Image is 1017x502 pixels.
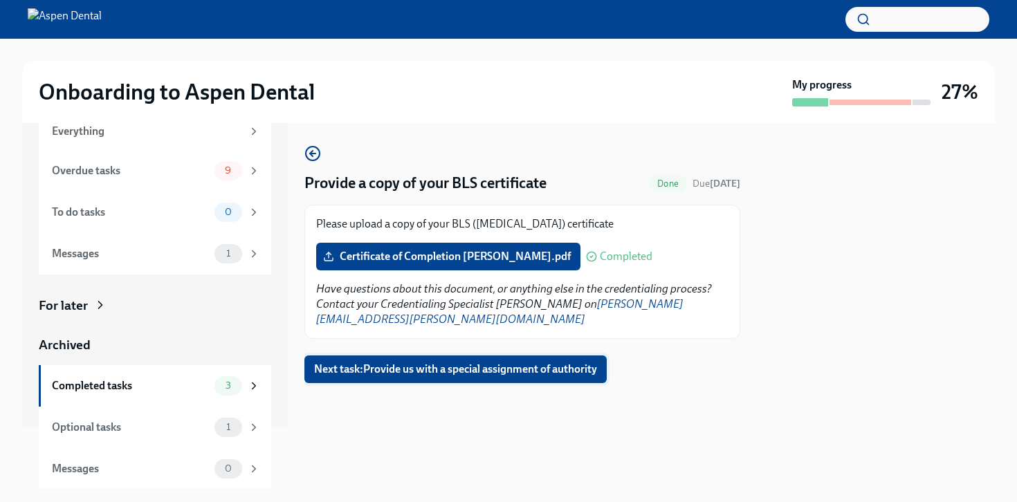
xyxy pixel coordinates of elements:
span: 0 [217,207,240,217]
a: Completed tasks3 [39,365,271,407]
strong: [DATE] [710,178,740,189]
h4: Provide a copy of your BLS certificate [304,173,547,194]
span: Done [649,178,687,189]
span: September 23rd, 2025 10:00 [693,177,740,190]
a: Everything [39,113,271,150]
div: Completed tasks [52,378,209,393]
a: Optional tasks1 [39,407,271,448]
a: Messages0 [39,448,271,490]
span: 1 [218,422,239,432]
a: To do tasks0 [39,192,271,233]
a: For later [39,297,271,315]
div: For later [39,297,88,315]
div: Overdue tasks [52,163,209,178]
img: Aspen Dental [28,8,102,30]
button: Next task:Provide us with a special assignment of authority [304,355,607,383]
div: To do tasks [52,205,209,220]
span: 9 [217,165,239,176]
span: 3 [217,380,239,391]
a: Archived [39,336,271,354]
p: Please upload a copy of your BLS ([MEDICAL_DATA]) certificate [316,216,729,232]
a: Messages1 [39,233,271,275]
span: Completed [600,251,652,262]
div: Messages [52,461,209,476]
span: Certificate of Completion [PERSON_NAME].pdf [326,250,571,263]
a: Overdue tasks9 [39,150,271,192]
div: Optional tasks [52,420,209,435]
span: 0 [217,463,240,474]
span: Next task : Provide us with a special assignment of authority [314,362,597,376]
span: Due [693,178,740,189]
h3: 27% [942,80,978,104]
div: Everything [52,124,242,139]
em: Have questions about this document, or anything else in the credentialing process? Contact your C... [316,282,712,326]
label: Certificate of Completion [PERSON_NAME].pdf [316,243,580,270]
h2: Onboarding to Aspen Dental [39,78,315,106]
span: 1 [218,248,239,259]
strong: My progress [792,77,852,93]
div: Messages [52,246,209,261]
